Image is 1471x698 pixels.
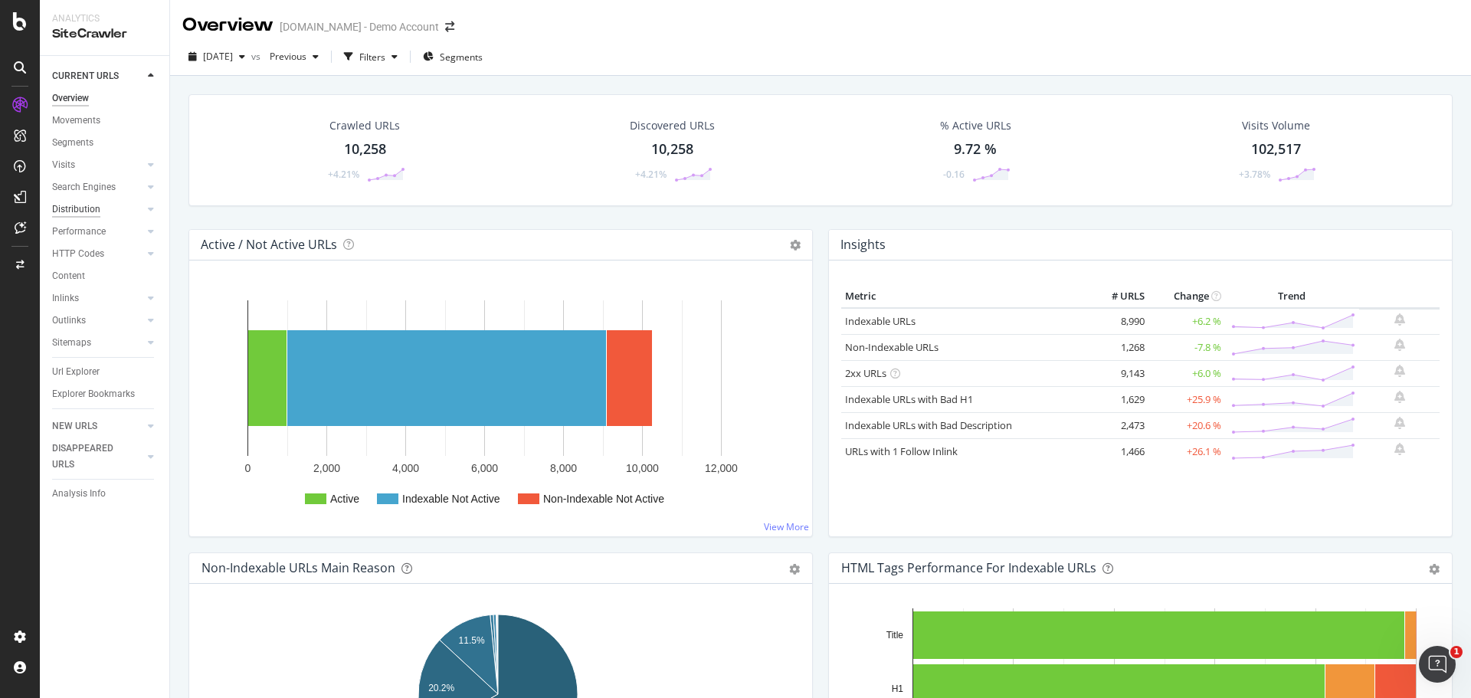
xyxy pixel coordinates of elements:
[52,246,143,262] a: HTTP Codes
[1087,334,1148,360] td: 1,268
[264,44,325,69] button: Previous
[1148,412,1225,438] td: +20.6 %
[52,364,159,380] a: Url Explorer
[1148,308,1225,335] td: +6.2 %
[201,285,794,524] svg: A chart.
[789,564,800,575] div: gear
[1148,386,1225,412] td: +25.9 %
[892,683,904,694] text: H1
[651,139,693,159] div: 10,258
[52,113,159,129] a: Movements
[1239,168,1270,181] div: +3.78%
[52,335,143,351] a: Sitemaps
[417,44,489,69] button: Segments
[280,19,439,34] div: [DOMAIN_NAME] - Demo Account
[1087,386,1148,412] td: 1,629
[392,462,419,474] text: 4,000
[52,224,143,240] a: Performance
[1450,646,1463,658] span: 1
[845,340,939,354] a: Non-Indexable URLs
[402,493,500,505] text: Indexable Not Active
[635,168,667,181] div: +4.21%
[182,44,251,69] button: [DATE]
[52,224,106,240] div: Performance
[52,364,100,380] div: Url Explorer
[1087,285,1148,308] th: # URLS
[52,313,86,329] div: Outlinks
[1394,313,1405,326] div: bell-plus
[245,462,251,474] text: 0
[1148,360,1225,386] td: +6.0 %
[841,285,1087,308] th: Metric
[550,462,577,474] text: 8,000
[543,493,664,505] text: Non-Indexable Not Active
[329,118,400,133] div: Crawled URLs
[1429,564,1440,575] div: gear
[52,268,85,284] div: Content
[201,234,337,255] h4: Active / Not Active URLs
[459,635,485,646] text: 11.5%
[52,135,159,151] a: Segments
[845,314,916,328] a: Indexable URLs
[52,90,159,107] a: Overview
[626,462,659,474] text: 10,000
[52,246,104,262] div: HTTP Codes
[940,118,1011,133] div: % Active URLs
[52,418,97,434] div: NEW URLS
[954,139,997,159] div: 9.72 %
[52,290,79,306] div: Inlinks
[428,683,454,693] text: 20.2%
[359,51,385,64] div: Filters
[52,268,159,284] a: Content
[440,51,483,64] span: Segments
[943,168,965,181] div: -0.16
[52,386,135,402] div: Explorer Bookmarks
[52,202,143,218] a: Distribution
[1394,443,1405,455] div: bell-plus
[52,486,106,502] div: Analysis Info
[1394,339,1405,351] div: bell-plus
[840,234,886,255] h4: Insights
[845,444,958,458] a: URLs with 1 Follow Inlink
[264,50,306,63] span: Previous
[705,462,738,474] text: 12,000
[445,21,454,32] div: arrow-right-arrow-left
[52,157,143,173] a: Visits
[52,290,143,306] a: Inlinks
[52,386,159,402] a: Explorer Bookmarks
[1087,360,1148,386] td: 9,143
[790,240,801,251] i: Options
[52,135,93,151] div: Segments
[52,486,159,502] a: Analysis Info
[52,68,143,84] a: CURRENT URLS
[201,560,395,575] div: Non-Indexable URLs Main Reason
[845,366,886,380] a: 2xx URLs
[1242,118,1310,133] div: Visits Volume
[764,520,809,533] a: View More
[52,157,75,173] div: Visits
[52,25,157,43] div: SiteCrawler
[841,560,1096,575] div: HTML Tags Performance for Indexable URLs
[1087,438,1148,464] td: 1,466
[52,68,119,84] div: CURRENT URLS
[52,90,89,107] div: Overview
[52,418,143,434] a: NEW URLS
[52,179,116,195] div: Search Engines
[471,462,498,474] text: 6,000
[1394,417,1405,429] div: bell-plus
[1148,285,1225,308] th: Change
[1419,646,1456,683] iframe: Intercom live chat
[886,630,904,641] text: Title
[1394,391,1405,403] div: bell-plus
[1148,334,1225,360] td: -7.8 %
[52,12,157,25] div: Analytics
[1225,285,1359,308] th: Trend
[344,139,386,159] div: 10,258
[1251,139,1301,159] div: 102,517
[251,50,264,63] span: vs
[1087,412,1148,438] td: 2,473
[328,168,359,181] div: +4.21%
[630,118,715,133] div: Discovered URLs
[330,493,359,505] text: Active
